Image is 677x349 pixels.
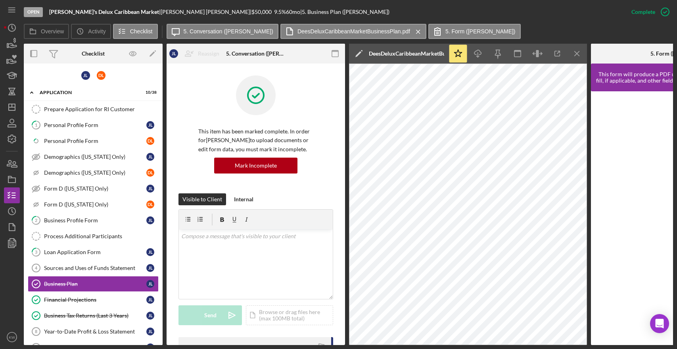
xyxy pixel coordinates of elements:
[35,266,38,270] tspan: 4
[280,24,426,39] button: DeesDeluxCaribbeanMarketBusinessPlan.pdf
[631,4,655,20] div: Complete
[297,28,410,35] label: DeesDeluxCaribbeanMarketBusinessPlan.pdf
[28,228,159,244] a: Process Additional Participants
[44,122,146,128] div: Personal Profile Form
[24,7,43,17] div: Open
[40,90,137,95] div: Application
[28,292,159,308] a: Financial ProjectionsJL
[146,137,154,145] div: D L
[44,328,146,335] div: Year-to-Date Profit & Loss Statement
[226,50,286,57] div: 5. Conversation ([PERSON_NAME])
[178,305,242,325] button: Send
[44,233,158,239] div: Process Additional Participants
[44,312,146,319] div: Business Tax Returns (Last 3 Years)
[28,101,159,117] a: Prepare Application for RI Customer
[49,8,159,15] b: [PERSON_NAME]'s Delux Caribbean Market
[81,71,90,80] div: J L
[24,24,69,39] button: Overview
[28,117,159,133] a: 1Personal Profile FormJL
[44,201,146,208] div: Form D ([US_STATE] Only)
[184,28,273,35] label: 5. Conversation ([PERSON_NAME])
[28,133,159,149] a: Personal Profile FormDL
[35,218,37,223] tspan: 2
[44,170,146,176] div: Demographics ([US_STATE] Only)
[4,329,20,345] button: KW
[300,9,389,15] div: | 5. Business Plan ([PERSON_NAME])
[44,138,146,144] div: Personal Profile Form
[214,158,297,174] button: Mark Incomplete
[146,280,154,288] div: J L
[178,193,226,205] button: Visible to Client
[274,9,286,15] div: 9.5 %
[28,308,159,324] a: Business Tax Returns (Last 3 Years)JL
[198,127,313,154] p: This item has been marked complete. In order for [PERSON_NAME] to upload documents or edit form d...
[251,8,272,15] span: $50,000
[44,217,146,224] div: Business Profile Form
[28,165,159,181] a: Demographics ([US_STATE] Only)DL
[623,4,673,20] button: Complete
[82,50,105,57] div: Checklist
[146,296,154,304] div: J L
[198,46,219,62] div: Reassign
[146,201,154,208] div: D L
[167,24,278,39] button: 5. Conversation ([PERSON_NAME])
[35,122,37,127] tspan: 1
[44,281,146,287] div: Business Plan
[182,193,222,205] div: Visible to Client
[28,244,159,260] a: 3Loan Application FormJL
[230,193,257,205] button: Internal
[35,329,37,334] tspan: 8
[44,154,146,160] div: Demographics ([US_STATE] Only)
[88,28,105,35] label: Activity
[28,181,159,197] a: Form D ([US_STATE] Only)JL
[235,158,277,174] div: Mark Incomplete
[28,197,159,212] a: Form D ([US_STATE] Only)DL
[146,312,154,320] div: J L
[44,265,146,271] div: Sources and Uses of Funds Statement
[146,121,154,129] div: J L
[28,212,159,228] a: 2Business Profile FormJL
[169,49,178,58] div: J L
[165,46,227,62] button: JLReassign
[146,185,154,193] div: J L
[286,9,300,15] div: 60 mo
[44,185,146,192] div: Form D ([US_STATE] Only)
[28,276,159,292] a: Business PlanJL
[204,305,217,325] div: Send
[35,249,37,255] tspan: 3
[97,71,105,80] div: D L
[71,24,111,39] button: Activity
[142,90,157,95] div: 10 / 38
[44,249,146,255] div: Loan Application Form
[44,297,146,303] div: Financial Projections
[28,149,159,165] a: Demographics ([US_STATE] Only)JL
[161,9,251,15] div: [PERSON_NAME] [PERSON_NAME] |
[41,28,64,35] label: Overview
[28,260,159,276] a: 4Sources and Uses of Funds StatementJL
[130,28,153,35] label: Checklist
[146,169,154,177] div: D L
[146,264,154,272] div: J L
[9,335,15,339] text: KW
[44,106,158,112] div: Prepare Application for RI Customer
[445,28,516,35] label: 5. Form ([PERSON_NAME])
[650,314,669,333] div: Open Intercom Messenger
[146,153,154,161] div: J L
[113,24,158,39] button: Checklist
[234,193,253,205] div: Internal
[369,50,444,57] div: DeesDeluxCaribbeanMarketBusinessPlan.pdf
[428,24,521,39] button: 5. Form ([PERSON_NAME])
[49,9,161,15] div: |
[146,216,154,224] div: J L
[146,328,154,336] div: J L
[146,248,154,256] div: J L
[28,324,159,339] a: 8Year-to-Date Profit & Loss StatementJL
